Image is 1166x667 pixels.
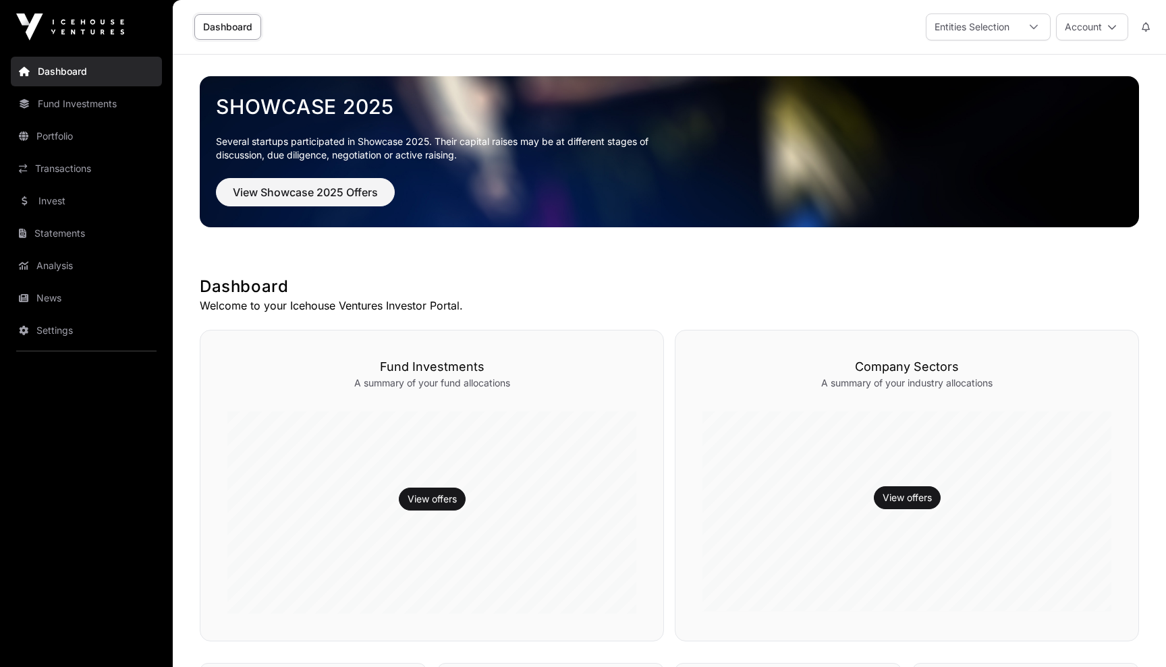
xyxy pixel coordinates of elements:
[216,94,1123,119] a: Showcase 2025
[200,76,1139,227] img: Showcase 2025
[702,357,1111,376] h3: Company Sectors
[926,14,1018,40] div: Entities Selection
[11,251,162,281] a: Analysis
[11,186,162,216] a: Invest
[200,297,1139,314] p: Welcome to your Icehouse Ventures Investor Portal.
[194,14,261,40] a: Dashboard
[874,486,941,509] button: View offers
[216,192,395,205] a: View Showcase 2025 Offers
[399,488,466,511] button: View offers
[227,357,636,376] h3: Fund Investments
[16,13,124,40] img: Icehouse Ventures Logo
[216,178,395,206] button: View Showcase 2025 Offers
[11,316,162,345] a: Settings
[11,121,162,151] a: Portfolio
[408,492,457,506] a: View offers
[11,283,162,313] a: News
[233,184,378,200] span: View Showcase 2025 Offers
[227,376,636,390] p: A summary of your fund allocations
[11,89,162,119] a: Fund Investments
[1099,602,1166,667] iframe: Chat Widget
[1056,13,1128,40] button: Account
[11,57,162,86] a: Dashboard
[11,154,162,183] a: Transactions
[200,276,1139,297] h1: Dashboard
[216,135,669,162] p: Several startups participated in Showcase 2025. Their capital raises may be at different stages o...
[702,376,1111,390] p: A summary of your industry allocations
[883,491,932,504] a: View offers
[11,219,162,248] a: Statements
